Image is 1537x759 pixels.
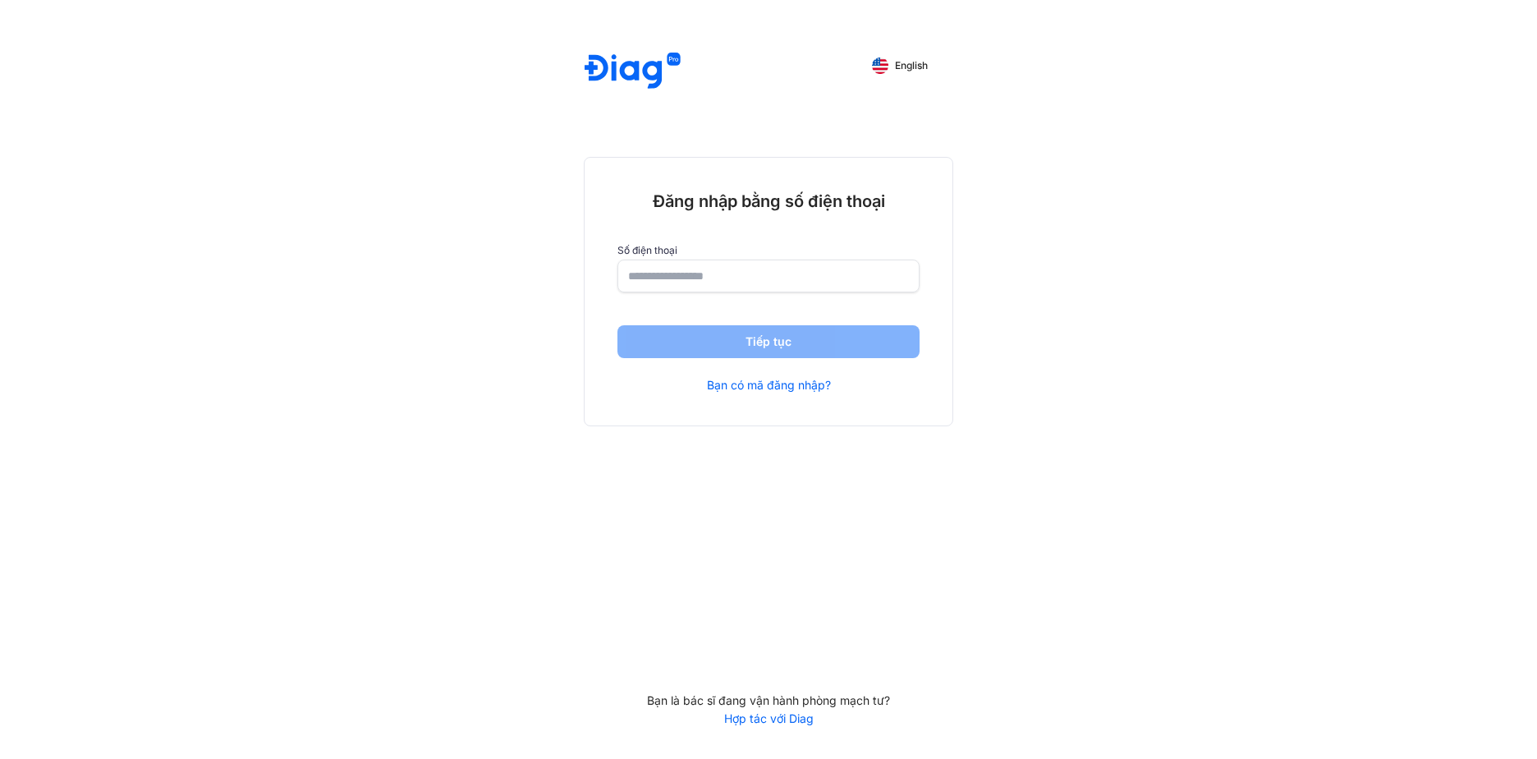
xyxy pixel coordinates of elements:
[617,245,920,256] label: Số điện thoại
[584,693,953,708] div: Bạn là bác sĩ đang vận hành phòng mạch tư?
[872,57,888,74] img: English
[585,53,681,91] img: logo
[584,711,953,726] a: Hợp tác với Diag
[895,60,928,71] span: English
[860,53,939,79] button: English
[617,191,920,212] div: Đăng nhập bằng số điện thoại
[617,325,920,358] button: Tiếp tục
[707,378,831,393] a: Bạn có mã đăng nhập?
